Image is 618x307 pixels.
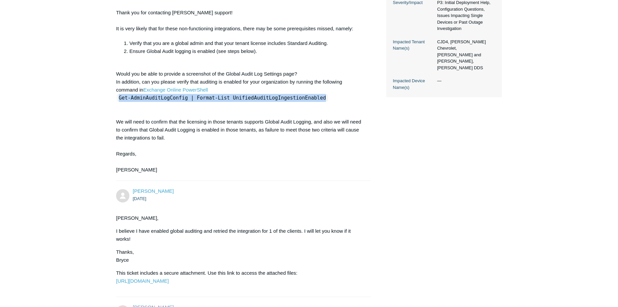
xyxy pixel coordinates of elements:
time: 06/16/2025, 16:22 [133,196,146,201]
p: [PERSON_NAME], [116,214,364,222]
p: Thanks, Bryce [116,248,364,264]
p: This ticket includes a secure attachment. Use this link to access the attached files: [116,269,364,285]
a: Exchange Online PowerShell [143,87,208,93]
dt: Impacted Device Name(s) [393,78,434,91]
li: Ensure Global Audit logging is enabled (see steps below). [129,47,364,55]
dd: CJD4, [PERSON_NAME] Chevrolet, [PERSON_NAME] and [PERSON_NAME], [PERSON_NAME] DDS [434,39,495,71]
a: [URL][DOMAIN_NAME] [116,278,169,284]
li: Verify that you are a global admin and that your tenant license includes Standard Auditing. [129,39,364,47]
code: Get-AdminAuditLogConfig | Format-List UnifiedAuditLogIngestionEnabled [117,95,328,101]
dt: Impacted Tenant Name(s) [393,39,434,52]
span: Bryce Landsbury [133,188,174,194]
p: I believe I have enabled global auditing and retried the integration for 1 of the clients. I will... [116,227,364,243]
a: [PERSON_NAME] [133,188,174,194]
dd: — [434,78,495,84]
